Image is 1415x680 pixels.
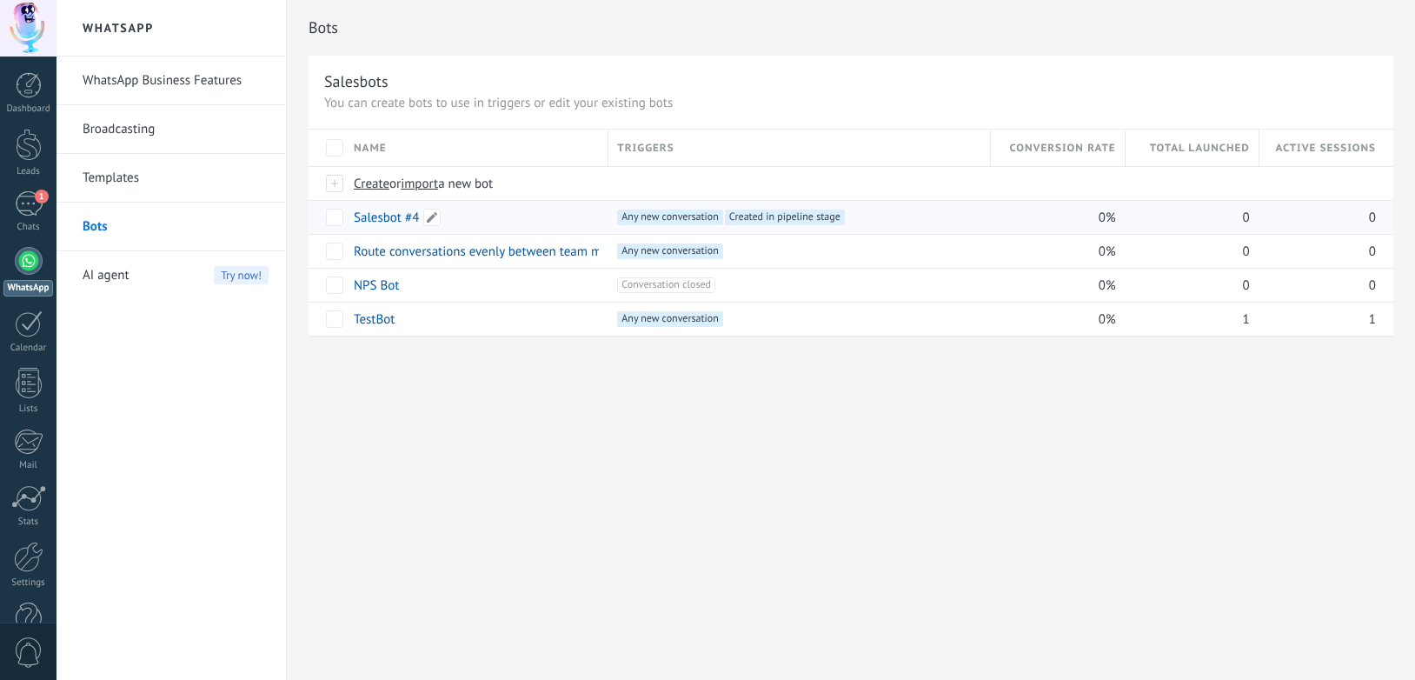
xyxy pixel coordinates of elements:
[324,95,1378,111] p: You can create bots to use in triggers or edit your existing bots
[617,140,674,157] span: Triggers
[83,251,269,300] a: AI agent Try now!
[1126,269,1251,302] div: 0
[1369,277,1376,294] span: 0
[617,311,722,327] span: Any new conversation
[1099,311,1116,328] span: 0%
[35,190,49,203] span: 1
[3,517,54,528] div: Stats
[56,203,286,251] li: Bots
[725,210,845,225] span: Created in pipeline stage
[3,577,54,589] div: Settings
[1259,269,1376,302] div: 0
[1243,277,1250,294] span: 0
[1243,210,1250,226] span: 0
[389,176,401,192] span: or
[1150,140,1250,157] span: Total launched
[56,57,286,105] li: WhatsApp Business Features
[1259,235,1376,268] div: 0
[1099,277,1116,294] span: 0%
[1369,243,1376,260] span: 0
[3,460,54,471] div: Mail
[354,277,399,294] a: NPS Bot
[1275,140,1376,157] span: Active sessions
[1243,243,1250,260] span: 0
[617,243,722,259] span: Any new conversation
[83,105,269,154] a: Broadcasting
[3,343,54,354] div: Calendar
[354,311,395,328] a: TestBot
[83,57,269,105] a: WhatsApp Business Features
[1259,303,1376,336] div: 1
[214,266,269,284] span: Try now!
[617,210,722,225] span: Any new conversation
[56,251,286,299] li: AI agent
[1126,167,1251,200] div: Bots
[1126,201,1251,234] div: 0
[3,280,53,297] div: WhatsApp
[991,269,1116,302] div: 0%
[1126,303,1251,336] div: 1
[56,105,286,154] li: Broadcasting
[3,403,54,415] div: Lists
[56,154,286,203] li: Templates
[617,277,715,293] span: Conversation closed
[354,243,750,260] a: Route conversations evenly between team members using Round Robin
[1369,210,1376,226] span: 0
[83,251,130,300] span: AI agent
[3,103,54,115] div: Dashboard
[1126,235,1251,268] div: 0
[83,203,269,251] a: Bots
[1009,140,1115,157] span: Conversion rate
[1369,311,1376,328] span: 1
[991,201,1116,234] div: 0%
[1259,201,1376,234] div: 0
[354,140,387,157] span: Name
[3,166,54,177] div: Leads
[423,209,441,226] span: Edit
[83,154,269,203] a: Templates
[991,235,1116,268] div: 0%
[991,303,1116,336] div: 0%
[438,176,493,192] span: a new bot
[309,10,1393,45] h2: Bots
[1099,210,1116,226] span: 0%
[1243,311,1250,328] span: 1
[354,210,419,226] a: Salesbot #4
[1259,167,1376,200] div: Bots
[3,222,54,233] div: Chats
[354,176,389,192] span: Create
[1099,243,1116,260] span: 0%
[324,71,389,91] div: Salesbots
[401,176,438,192] span: import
